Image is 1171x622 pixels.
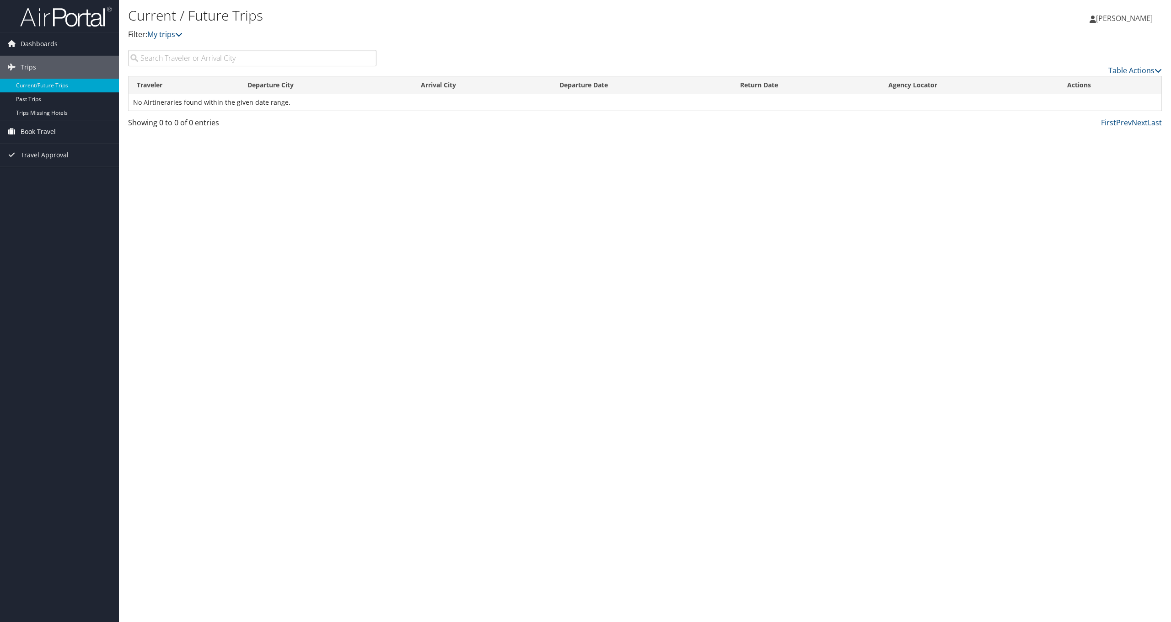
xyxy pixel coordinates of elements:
th: Agency Locator: activate to sort column ascending [880,76,1059,94]
span: Dashboards [21,32,58,55]
th: Return Date: activate to sort column ascending [732,76,880,94]
a: My trips [147,29,183,39]
img: airportal-logo.png [20,6,112,27]
div: Showing 0 to 0 of 0 entries [128,117,376,133]
input: Search Traveler or Arrival City [128,50,376,66]
th: Traveler: activate to sort column ascending [129,76,239,94]
span: Trips [21,56,36,79]
a: Table Actions [1108,65,1162,75]
th: Arrival City: activate to sort column ascending [413,76,551,94]
td: No Airtineraries found within the given date range. [129,94,1161,111]
a: First [1101,118,1116,128]
th: Departure City: activate to sort column ascending [239,76,412,94]
a: Next [1132,118,1148,128]
th: Departure Date: activate to sort column descending [551,76,732,94]
th: Actions [1059,76,1161,94]
span: [PERSON_NAME] [1096,13,1153,23]
a: Prev [1116,118,1132,128]
p: Filter: [128,29,817,41]
span: Book Travel [21,120,56,143]
span: Travel Approval [21,144,69,166]
h1: Current / Future Trips [128,6,817,25]
a: [PERSON_NAME] [1090,5,1162,32]
a: Last [1148,118,1162,128]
